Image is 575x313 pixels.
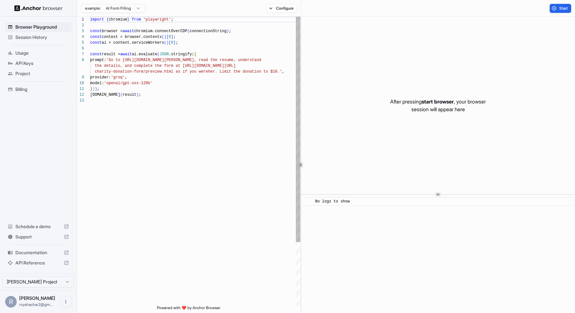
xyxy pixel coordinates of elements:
span: ; [176,40,178,45]
button: Open menu [60,296,72,308]
span: const [90,29,102,33]
span: [ [167,35,169,39]
div: Project [5,68,72,79]
span: Session History [15,34,69,40]
span: ( [120,93,123,97]
div: 12 [77,92,84,98]
span: API Keys [15,60,69,67]
span: 'playwright' [143,17,171,22]
span: [DOMAIN_NAME][URL] [194,64,236,68]
span: } [90,87,92,91]
span: 'openai/gpt-oss-120b' [104,81,152,85]
span: Usage [15,50,69,56]
div: R [5,296,17,308]
span: ) [136,93,139,97]
div: API Keys [5,58,72,68]
span: await [123,29,134,33]
span: Support [15,234,61,240]
span: ) [227,29,229,33]
span: ] [173,40,176,45]
span: browser = [102,29,123,33]
span: [DOMAIN_NAME] [90,93,120,97]
span: ( [164,40,166,45]
span: the details, and complete the form at [URL] [95,64,194,68]
div: 8 [77,57,84,63]
span: chromium.connectOverCDP [134,29,187,33]
span: } [127,17,129,22]
span: 'Go to [URL][DOMAIN_NAME][PERSON_NAME], re [106,58,203,62]
span: ai.evaluate [132,52,157,57]
div: Documentation [5,247,72,258]
div: 6 [77,46,84,51]
span: start browser [422,98,454,105]
span: Project [15,70,69,77]
span: Start [559,6,568,11]
span: await [120,52,132,57]
span: , [282,69,284,74]
div: Session History [5,32,72,42]
p: After pressing , your browser session will appear here [390,98,486,113]
span: charity-donation-form/preview.html as if you were [95,69,208,74]
div: 4 [77,34,84,40]
div: Browser Playground [5,22,72,32]
span: const [90,40,102,45]
span: ( [192,52,194,57]
span: provider: [90,75,111,80]
span: ; [229,29,231,33]
span: , [125,75,127,80]
span: Schedule a demo [15,223,61,230]
span: chromium [109,17,127,22]
span: import [90,17,104,22]
span: 'groq' [111,75,125,80]
div: 10 [77,80,84,86]
span: from [132,17,141,22]
span: ; [97,87,99,91]
span: royshachar2@gmail.com [19,302,53,307]
span: ( [187,29,189,33]
div: 3 [77,28,84,34]
span: ( [162,35,164,39]
span: prompt: [90,58,106,62]
div: 13 [77,98,84,103]
span: Powered with ❤️ by Anchor Browser [157,305,220,313]
div: 1 [77,17,84,22]
span: const [90,35,102,39]
span: Browser Playground [15,24,69,30]
button: Start [550,4,571,13]
div: Usage [5,48,72,58]
span: example: [85,6,101,11]
span: JSON [159,52,169,57]
div: API Reference [5,258,72,268]
span: ) [167,40,169,45]
div: Support [5,232,72,242]
button: Configure [266,4,297,13]
div: Billing [5,84,72,94]
span: ] [171,35,173,39]
span: result = [102,52,120,57]
div: Schedule a demo [5,221,72,232]
span: { [106,17,108,22]
span: ) [92,87,95,91]
span: Roy Shachar [19,295,55,301]
img: Anchor Logo [14,5,63,11]
div: 11 [77,86,84,92]
span: ​ [307,198,310,205]
span: { [194,52,196,57]
span: connectionString [190,29,227,33]
span: ; [173,35,176,39]
span: ( [157,52,159,57]
span: const [90,52,102,57]
span: API Reference [15,260,61,266]
div: 2 [77,22,84,28]
span: [ [169,40,171,45]
span: ) [95,87,97,91]
span: Documentation [15,249,61,256]
span: Billing [15,86,69,93]
span: ad the resume, understand [203,58,261,62]
span: her. Limit the donation to $10.' [208,69,282,74]
span: ; [139,93,141,97]
div: 9 [77,75,84,80]
span: .stringify [169,52,192,57]
span: ) [164,35,166,39]
span: ; [171,17,173,22]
